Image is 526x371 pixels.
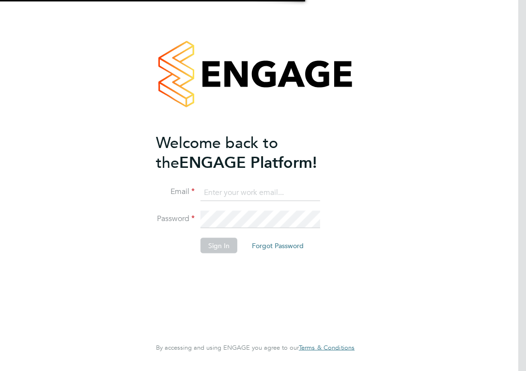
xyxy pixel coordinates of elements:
a: Terms & Conditions [299,344,355,352]
span: By accessing and using ENGAGE you agree to our [156,343,355,352]
label: Email [156,187,195,197]
span: Welcome back to the [156,133,278,172]
button: Forgot Password [244,238,311,253]
label: Password [156,214,195,224]
input: Enter your work email... [201,184,320,201]
h2: ENGAGE Platform! [156,133,345,172]
button: Sign In [201,238,237,253]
